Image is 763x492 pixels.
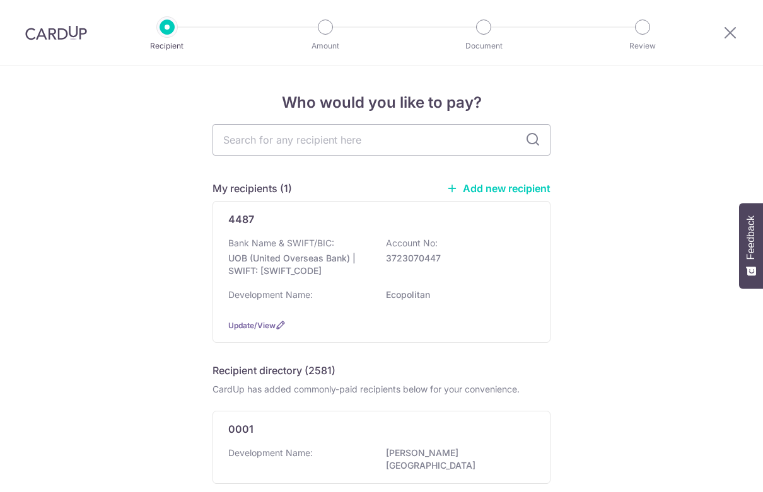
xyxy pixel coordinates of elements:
[596,40,689,52] p: Review
[386,447,527,472] p: [PERSON_NAME][GEOGRAPHIC_DATA]
[228,252,370,277] p: UOB (United Overseas Bank) | SWIFT: [SWIFT_CODE]
[213,91,550,114] h4: Who would you like to pay?
[228,447,313,459] p: Development Name:
[213,181,292,196] h5: My recipients (1)
[437,40,530,52] p: Document
[228,212,254,227] p: 4487
[386,237,438,249] p: Account No:
[228,421,253,437] p: 0001
[228,321,276,330] a: Update/View
[446,182,550,195] a: Add new recipient
[228,237,334,249] p: Bank Name & SWIFT/BIC:
[213,383,550,396] div: CardUp has added commonly-paid recipients below for your convenience.
[386,252,527,265] p: 3723070447
[279,40,372,52] p: Amount
[745,215,757,260] span: Feedback
[228,289,313,301] p: Development Name:
[213,363,335,378] h5: Recipient directory (2581)
[25,25,87,40] img: CardUp
[213,124,550,156] input: Search for any recipient here
[386,289,527,301] p: Ecopolitan
[120,40,214,52] p: Recipient
[739,203,763,289] button: Feedback - Show survey
[682,454,750,486] iframe: Opens a widget where you can find more information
